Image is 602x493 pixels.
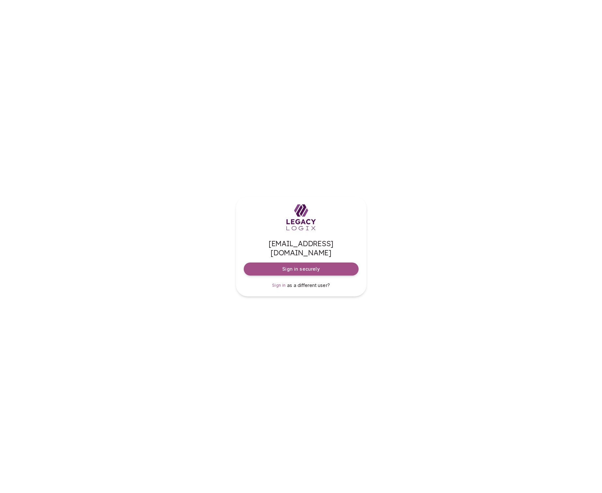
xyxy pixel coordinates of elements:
a: Sign in [272,282,286,289]
button: Sign in securely [244,262,359,276]
span: as a different user? [287,282,330,288]
span: [EMAIL_ADDRESS][DOMAIN_NAME] [244,239,359,257]
span: Sign in [272,283,286,288]
span: Sign in securely [282,266,319,272]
